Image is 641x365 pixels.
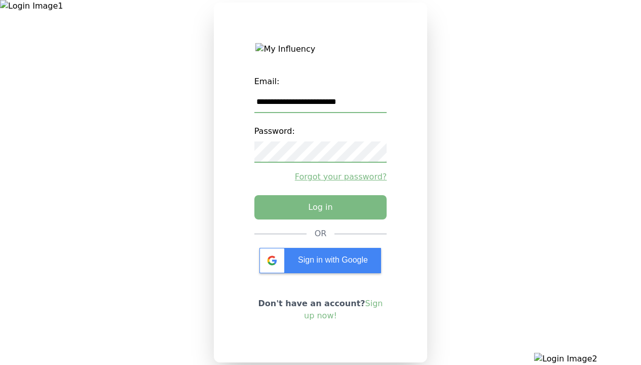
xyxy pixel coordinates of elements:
p: Don't have an account? [254,298,387,322]
label: Password: [254,121,387,141]
span: Sign in with Google [298,255,368,264]
button: Log in [254,195,387,220]
label: Email: [254,71,387,92]
img: Login Image2 [534,353,641,365]
a: Forgot your password? [254,171,387,183]
img: My Influency [255,43,385,55]
div: OR [315,228,327,240]
div: Sign in with Google [259,248,381,273]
